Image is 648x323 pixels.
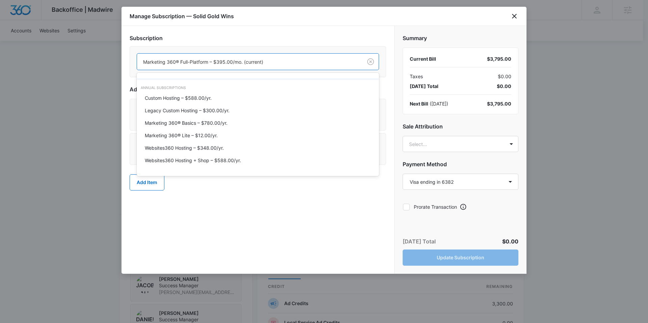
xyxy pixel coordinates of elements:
[410,83,438,90] span: [DATE] Total
[130,34,386,42] h2: Subscription
[410,101,428,107] span: Next Bill
[11,11,16,16] img: logo_orange.svg
[143,58,144,65] input: Subscription
[365,56,376,67] button: Clear
[145,119,227,126] p: Marketing 360® Basics – $780.00/yr.
[410,100,448,107] div: ( [DATE] )
[145,157,241,164] p: Websites360 Hosting + Shop – $588.00/yr.
[403,34,518,42] h2: Summary
[145,144,224,151] p: Websites360 Hosting – $348.00/yr.
[18,39,24,45] img: tab_domain_overview_orange.svg
[498,73,511,80] span: $0.00
[510,12,518,20] button: close
[130,12,234,20] h1: Manage Subscription — Solid Gold Wins
[145,94,212,101] p: Custom Hosting – $588.00/yr.
[67,39,73,45] img: tab_keywords_by_traffic_grey.svg
[130,85,386,93] h2: Add-Ons
[487,55,511,62] div: $3,795.00
[11,18,16,23] img: website_grey.svg
[26,40,60,44] div: Domain Overview
[145,132,218,139] p: Marketing 360® Lite – $12.00/yr.
[403,203,457,210] label: Prorate Transaction
[130,174,164,190] button: Add Item
[137,85,379,91] div: Annual Subscriptions
[145,107,230,114] p: Legacy Custom Hosting – $300.00/yr.
[18,18,74,23] div: Domain: [DOMAIN_NAME]
[487,100,511,107] div: $3,795.00
[75,40,114,44] div: Keywords by Traffic
[410,73,423,80] span: Taxes
[410,56,436,62] span: Current Bill
[502,238,518,245] span: $0.00
[403,160,518,168] h2: Payment Method
[403,237,436,245] p: [DATE] Total
[403,122,518,130] h2: Sale Attribution
[19,11,33,16] div: v 4.0.25
[497,83,511,90] span: $0.00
